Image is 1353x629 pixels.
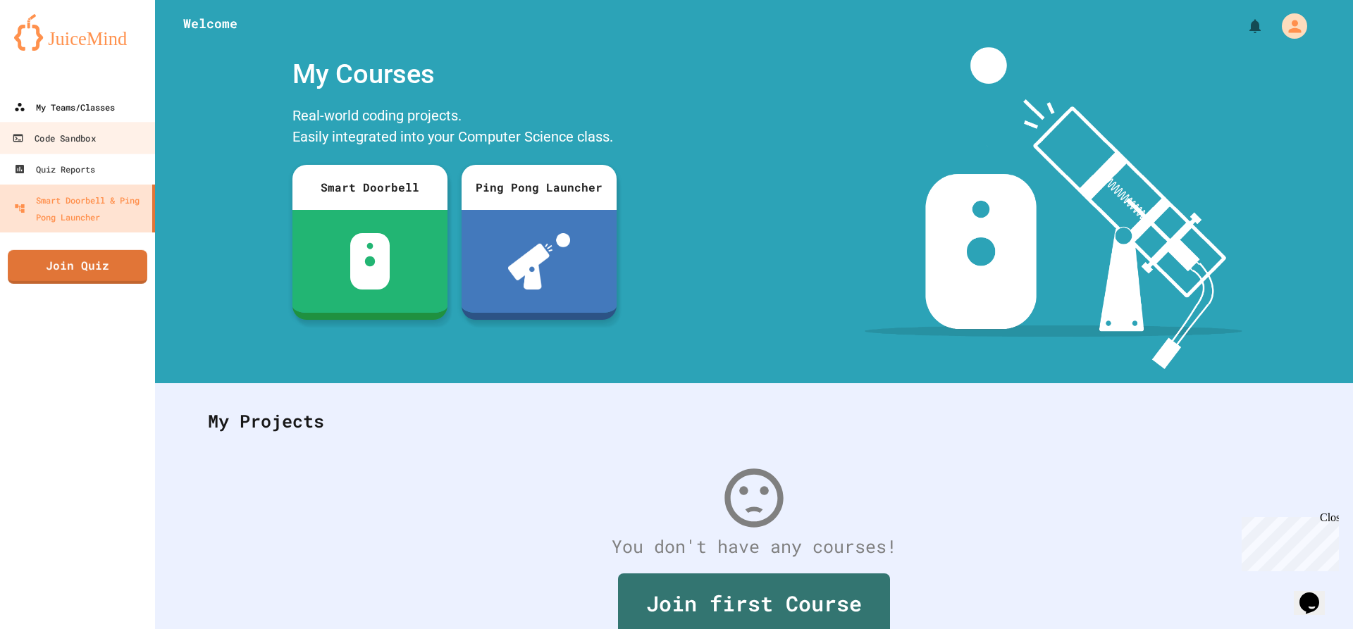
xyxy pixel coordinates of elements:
div: Chat with us now!Close [6,6,97,89]
div: Ping Pong Launcher [462,165,617,210]
iframe: chat widget [1236,511,1339,571]
div: Real-world coding projects. Easily integrated into your Computer Science class. [285,101,624,154]
a: Join Quiz [8,250,147,284]
div: My Teams/Classes [14,99,115,116]
div: You don't have any courses! [194,533,1314,560]
img: ppl-with-ball.png [508,233,571,289]
div: Smart Doorbell & Ping Pong Launcher [14,192,147,225]
div: Quiz Reports [14,161,95,178]
div: My Courses [285,47,624,101]
div: My Notifications [1221,14,1267,38]
div: My Account [1267,10,1311,42]
img: logo-orange.svg [14,14,141,51]
img: sdb-white.svg [350,233,390,289]
div: Smart Doorbell [292,165,447,210]
iframe: chat widget [1294,573,1339,615]
div: My Projects [194,394,1314,449]
img: banner-image-my-projects.png [865,47,1242,369]
div: Code Sandbox [12,130,95,147]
